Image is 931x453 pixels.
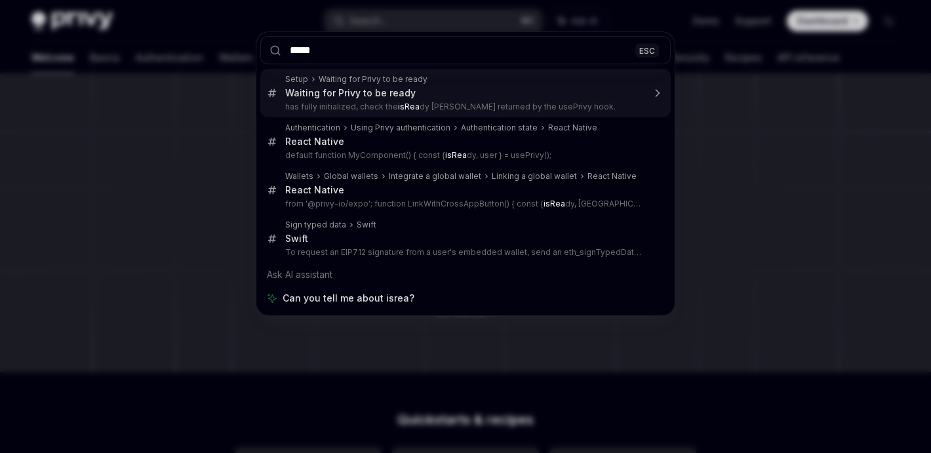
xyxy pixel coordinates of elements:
[544,199,565,208] b: isRea
[285,102,643,112] p: has fully initialized, check the dy [PERSON_NAME] returned by the usePrivy hook.
[587,171,637,182] div: React Native
[285,199,643,209] p: from '@privy-io/expo'; function LinkWithCrossAppButton() { const { dy, [GEOGRAPHIC_DATA]
[319,74,427,85] div: Waiting for Privy to be ready
[389,171,481,182] div: Integrate a global wallet
[351,123,450,133] div: Using Privy authentication
[285,233,308,245] div: Swift
[357,220,376,230] div: Swift
[324,171,378,182] div: Global wallets
[635,43,659,57] div: ESC
[283,292,414,305] span: Can you tell me about isrea?
[398,102,420,111] b: isRea
[285,150,643,161] p: default function MyComponent() { const { dy, user } = usePrivy();
[285,247,643,258] p: To request an EIP712 signature from a user's embedded wallet, send an eth_signTypedData_v4 JSON-
[285,123,340,133] div: Authentication
[285,220,346,230] div: Sign typed data
[285,171,313,182] div: Wallets
[285,74,308,85] div: Setup
[492,171,577,182] div: Linking a global wallet
[285,87,416,99] div: Waiting for Privy to be ready
[461,123,538,133] div: Authentication state
[285,136,344,148] div: React Native
[445,150,467,160] b: isRea
[548,123,597,133] div: React Native
[285,184,344,196] div: React Native
[260,263,671,286] div: Ask AI assistant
